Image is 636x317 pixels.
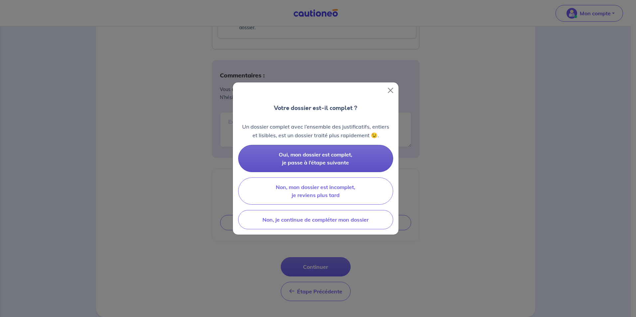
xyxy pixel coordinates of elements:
span: Non, mon dossier est incomplet, je reviens plus tard [276,184,355,198]
span: Oui, mon dossier est complet, je passe à l’étape suivante [279,151,352,166]
p: Votre dossier est-il complet ? [274,104,357,112]
button: Close [385,85,396,96]
p: Un dossier complet avec l’ensemble des justificatifs, entiers et lisibles, est un dossier traité ... [238,122,393,140]
span: Non, je continue de compléter mon dossier [262,216,369,223]
button: Non, mon dossier est incomplet, je reviens plus tard [238,177,393,205]
button: Oui, mon dossier est complet, je passe à l’étape suivante [238,145,393,172]
button: Non, je continue de compléter mon dossier [238,210,393,229]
